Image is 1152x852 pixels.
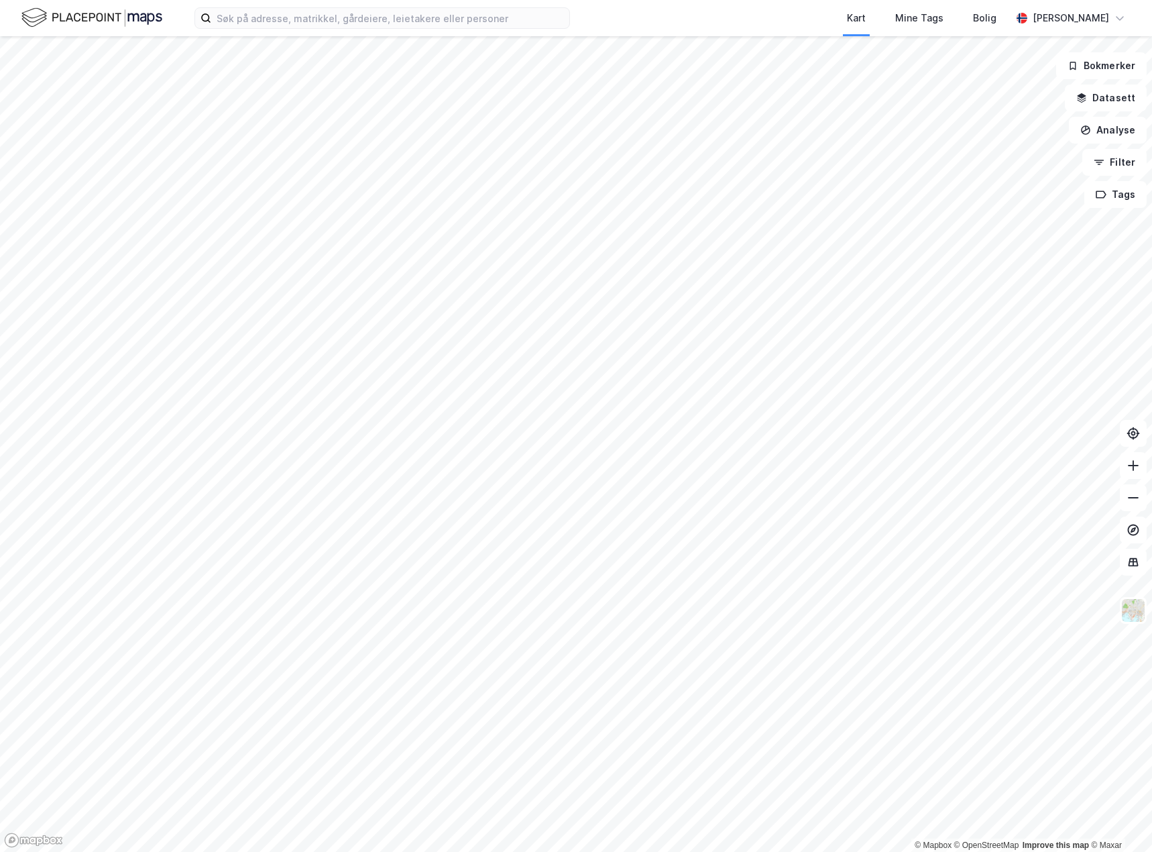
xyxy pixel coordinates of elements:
[1084,181,1147,208] button: Tags
[1085,788,1152,852] iframe: Chat Widget
[973,10,996,26] div: Bolig
[954,841,1019,850] a: OpenStreetMap
[21,6,162,30] img: logo.f888ab2527a4732fd821a326f86c7f29.svg
[1120,598,1146,623] img: Z
[1023,841,1089,850] a: Improve this map
[915,841,952,850] a: Mapbox
[1065,85,1147,111] button: Datasett
[895,10,943,26] div: Mine Tags
[211,8,569,28] input: Søk på adresse, matrikkel, gårdeiere, leietakere eller personer
[1033,10,1109,26] div: [PERSON_NAME]
[847,10,866,26] div: Kart
[1056,52,1147,79] button: Bokmerker
[4,833,63,848] a: Mapbox homepage
[1082,149,1147,176] button: Filter
[1069,117,1147,144] button: Analyse
[1085,788,1152,852] div: Kontrollprogram for chat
